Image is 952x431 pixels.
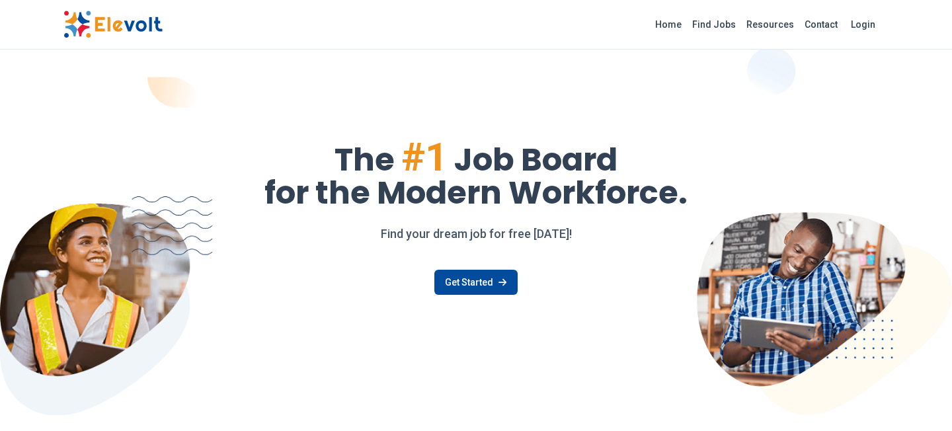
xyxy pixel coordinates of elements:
h1: The Job Board for the Modern Workforce. [63,137,889,209]
p: Find your dream job for free [DATE]! [63,225,889,243]
a: Contact [799,14,843,35]
a: Home [650,14,687,35]
a: Get Started [434,270,517,295]
a: Login [843,11,883,38]
a: Find Jobs [687,14,741,35]
span: #1 [401,134,448,180]
a: Resources [741,14,799,35]
img: Elevolt [63,11,163,38]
